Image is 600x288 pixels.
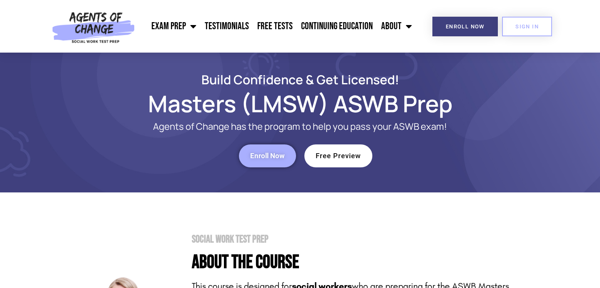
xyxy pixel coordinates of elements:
[502,17,552,36] a: SIGN IN
[139,16,416,37] nav: Menu
[201,16,253,37] a: Testimonials
[515,24,539,29] span: SIGN IN
[96,121,505,132] p: Agents of Change has the program to help you pass your ASWB exam!
[304,144,372,167] a: Free Preview
[147,16,201,37] a: Exam Prep
[432,17,498,36] a: Enroll Now
[253,16,297,37] a: Free Tests
[63,94,538,113] h1: Masters (LMSW) ASWB Prep
[316,152,361,159] span: Free Preview
[297,16,377,37] a: Continuing Education
[239,144,296,167] a: Enroll Now
[446,24,485,29] span: Enroll Now
[377,16,416,37] a: About
[192,234,538,245] h2: Social Work Test Prep
[250,152,285,159] span: Enroll Now
[192,253,538,272] h4: About the Course
[63,73,538,86] h2: Build Confidence & Get Licensed!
